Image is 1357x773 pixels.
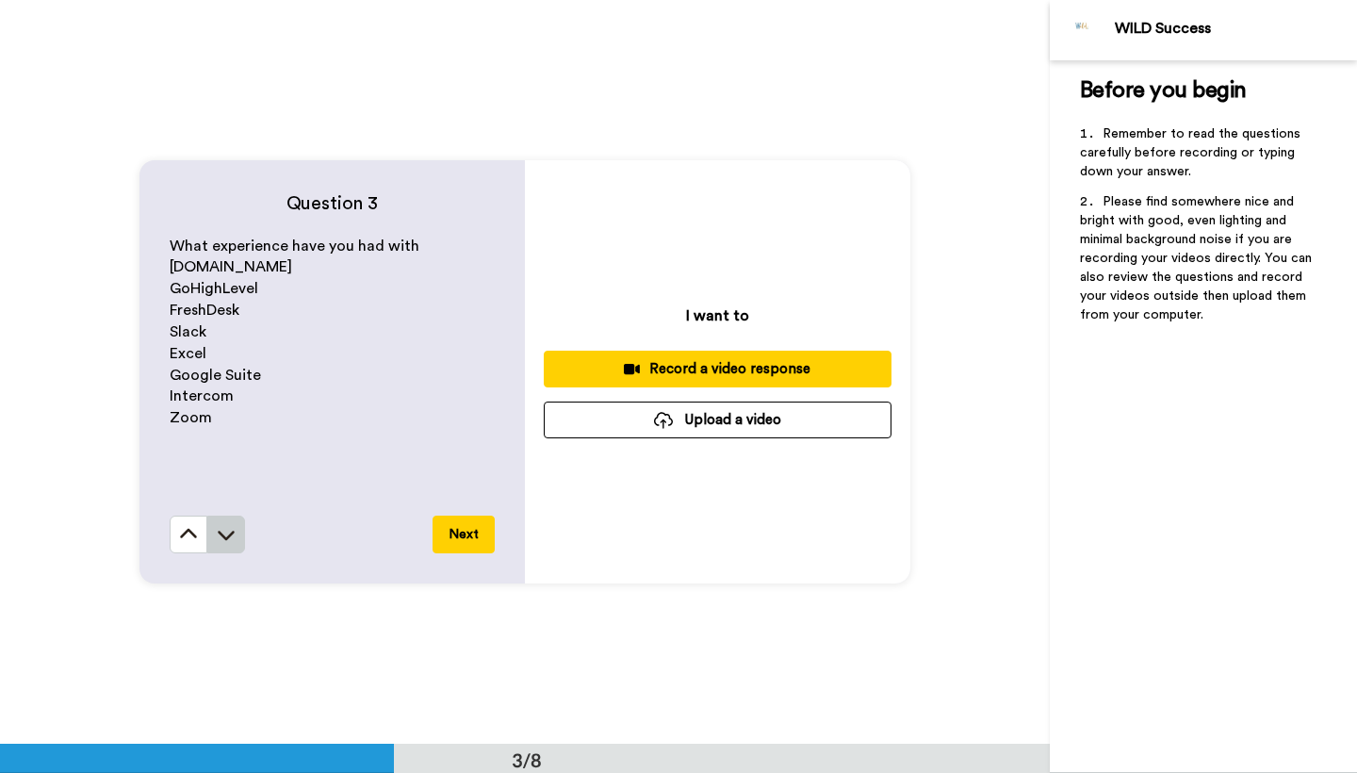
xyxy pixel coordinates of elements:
span: Please find somewhere nice and bright with good, even lighting and minimal background noise if yo... [1080,195,1316,321]
span: What experience have you had with [170,238,419,254]
span: Google Suite [170,368,261,383]
span: Remember to read the questions carefully before recording or typing down your answer. [1080,127,1304,178]
p: I want to [686,304,749,327]
span: [DOMAIN_NAME] [170,259,292,274]
div: Record a video response [559,359,876,379]
span: Zoom [170,410,212,425]
span: Before you begin [1080,79,1247,102]
span: Excel [170,346,206,361]
div: WILD Success [1115,20,1356,38]
button: Next [433,516,495,553]
span: Intercom [170,388,234,403]
h4: Question 3 [170,190,495,217]
img: Profile Image [1060,8,1105,53]
span: FreshDesk [170,303,239,318]
div: 3/8 [482,747,572,773]
span: GoHighLevel [170,281,258,296]
button: Record a video response [544,351,891,387]
span: Slack [170,324,206,339]
button: Upload a video [544,402,891,438]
